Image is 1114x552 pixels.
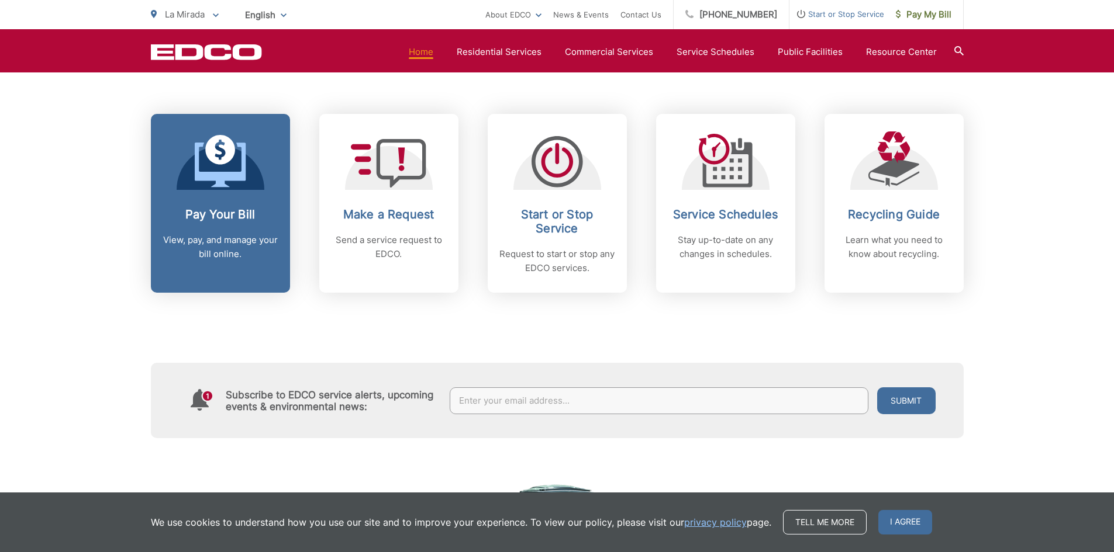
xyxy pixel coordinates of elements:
a: Pay Your Bill View, pay, and manage your bill online. [151,114,290,293]
h2: Pay Your Bill [163,207,278,221]
a: Residential Services [457,45,542,59]
h2: Service Schedules [668,207,784,221]
a: privacy policy [684,515,747,529]
a: Service Schedules Stay up-to-date on any changes in schedules. [656,114,795,293]
a: Make a Request Send a service request to EDCO. [319,114,458,293]
input: Enter your email address... [450,387,868,414]
a: Recycling Guide Learn what you need to know about recycling. [825,114,964,293]
h2: Make a Request [331,207,447,221]
a: Resource Center [866,45,937,59]
p: Learn what you need to know about recycling. [836,233,952,261]
p: View, pay, and manage your bill online. [163,233,278,261]
a: News & Events [553,8,609,22]
span: I agree [878,510,932,534]
a: Service Schedules [677,45,754,59]
p: Request to start or stop any EDCO services. [499,247,615,275]
p: Send a service request to EDCO. [331,233,447,261]
p: Stay up-to-date on any changes in schedules. [668,233,784,261]
a: Public Facilities [778,45,843,59]
a: Commercial Services [565,45,653,59]
span: Pay My Bill [896,8,951,22]
span: La Mirada [165,9,205,20]
a: EDCD logo. Return to the homepage. [151,44,262,60]
h2: Recycling Guide [836,207,952,221]
a: Home [409,45,433,59]
a: About EDCO [485,8,542,22]
h2: Start or Stop Service [499,207,615,235]
a: Contact Us [620,8,661,22]
span: English [236,5,295,25]
p: We use cookies to understand how you use our site and to improve your experience. To view our pol... [151,515,771,529]
h4: Subscribe to EDCO service alerts, upcoming events & environmental news: [226,389,439,412]
button: Submit [877,387,936,414]
a: Tell me more [783,510,867,534]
